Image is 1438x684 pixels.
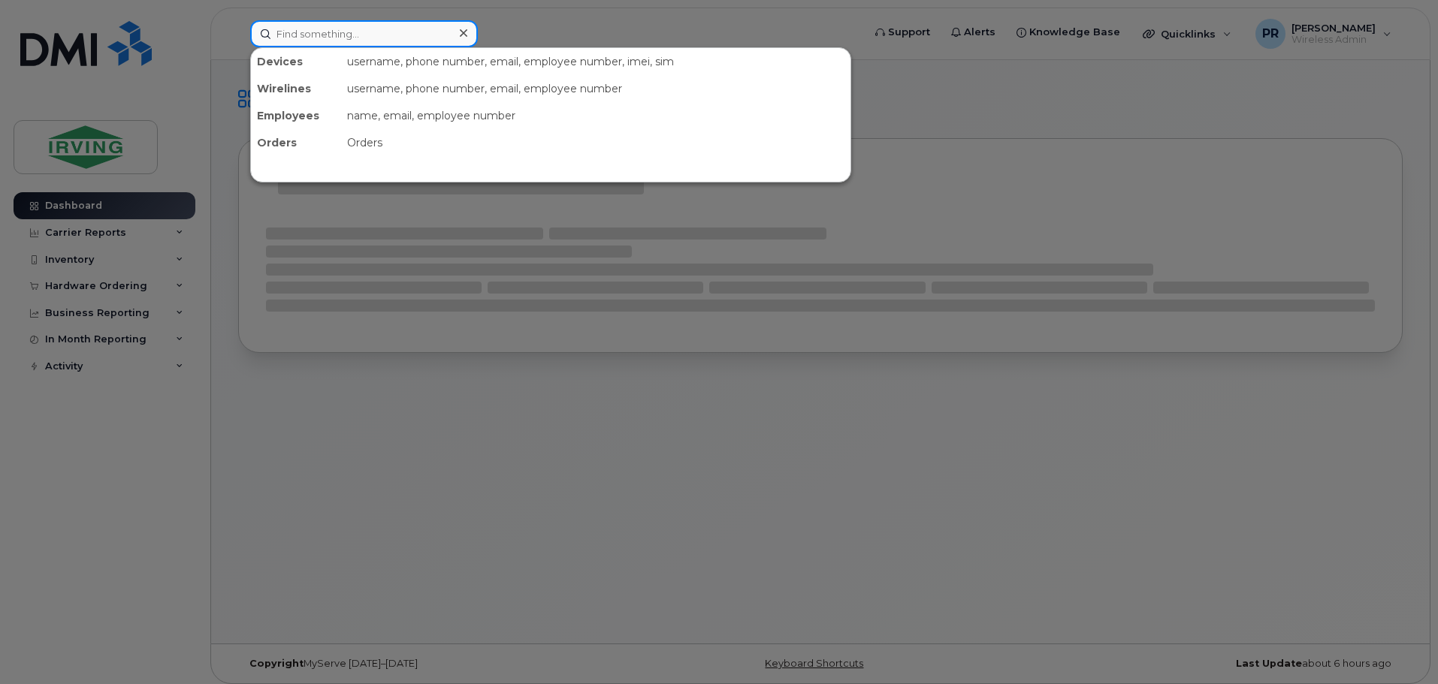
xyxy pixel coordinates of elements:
div: name, email, employee number [341,102,850,129]
div: Wirelines [251,75,341,102]
div: Orders [341,129,850,156]
div: Devices [251,48,341,75]
div: Orders [251,129,341,156]
div: username, phone number, email, employee number, imei, sim [341,48,850,75]
div: Employees [251,102,341,129]
div: username, phone number, email, employee number [341,75,850,102]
